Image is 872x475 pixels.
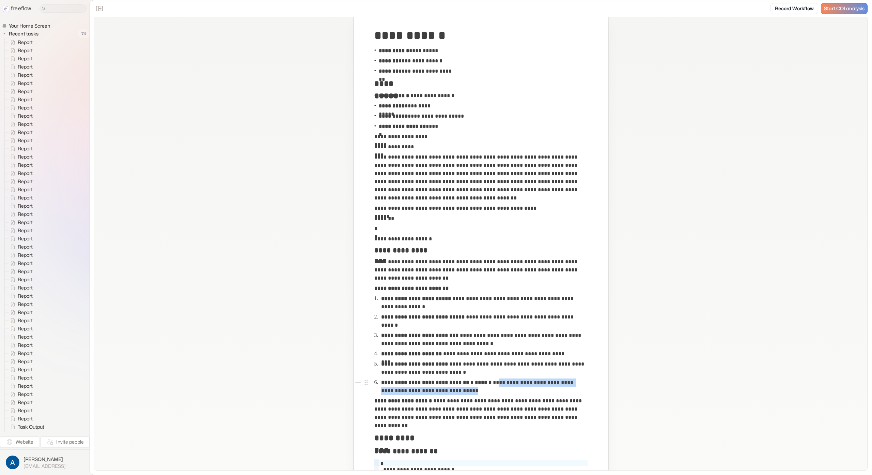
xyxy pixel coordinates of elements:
a: Report [5,169,35,177]
span: Task Output [16,432,46,439]
span: Report [16,137,35,144]
span: Report [16,284,35,291]
span: Report [16,350,35,357]
a: Report [5,366,35,374]
a: Report [5,120,35,128]
img: profile [6,456,19,469]
a: Report [5,333,35,341]
span: Report [16,260,35,267]
span: Report [16,153,35,160]
span: Report [16,333,35,340]
span: Report [16,162,35,168]
a: Report [5,390,35,398]
span: Report [16,80,35,87]
span: Report [16,301,35,308]
a: Report [5,374,35,382]
a: Report [5,292,35,300]
a: Report [5,406,35,415]
a: Record Workflow [770,3,818,14]
span: 74 [78,29,90,38]
a: Report [5,382,35,390]
a: Report [5,349,35,357]
span: Report [16,366,35,373]
a: Report [5,259,35,267]
a: Report [5,145,35,153]
a: Start COI analysis [821,3,868,14]
span: Start COI analysis [824,6,865,12]
span: Report [16,235,35,242]
span: Report [16,293,35,299]
button: Invite people [41,436,90,447]
span: Report [16,358,35,365]
a: Report [5,112,35,120]
a: Report [5,161,35,169]
a: Report [5,95,35,104]
span: Report [16,391,35,398]
a: Report [5,202,35,210]
span: Recent tasks [7,30,41,37]
span: Report [16,219,35,226]
a: Report [5,267,35,276]
button: Close the sidebar [94,3,105,14]
span: Report [16,252,35,258]
a: Task Output [5,423,47,431]
span: Report [16,203,35,209]
span: Task Output [16,424,46,430]
a: Report [5,87,35,95]
span: Report [16,113,35,119]
a: Report [5,71,35,79]
span: Report [16,121,35,128]
span: Report [16,186,35,193]
span: Report [16,276,35,283]
a: Report [5,398,35,406]
span: Report [16,317,35,324]
a: Report [5,316,35,325]
span: Report [16,383,35,389]
a: Report [5,341,35,349]
span: [EMAIL_ADDRESS] [24,463,66,469]
span: Report [16,104,35,111]
span: Report [16,55,35,62]
span: Report [16,309,35,316]
a: Report [5,226,35,235]
a: Report [5,55,35,63]
a: Report [5,177,35,185]
a: Report [5,218,35,226]
a: freeflow [3,4,31,13]
span: Report [16,407,35,414]
span: Report [16,268,35,275]
a: Report [5,185,35,194]
a: Report [5,243,35,251]
a: Report [5,153,35,161]
span: Report [16,325,35,332]
a: Report [5,276,35,284]
a: Report [5,251,35,259]
a: Report [5,104,35,112]
button: [PERSON_NAME][EMAIL_ADDRESS] [4,454,85,471]
button: Open block menu [362,378,370,387]
a: Report [5,79,35,87]
a: Report [5,136,35,145]
button: Add block [354,378,362,387]
a: Report [5,128,35,136]
span: Report [16,211,35,218]
a: Report [5,63,35,71]
a: Report [5,46,35,55]
span: Your Home Screen [7,23,52,29]
span: Report [16,88,35,95]
a: Task Output [5,431,47,439]
a: Report [5,325,35,333]
span: Report [16,194,35,201]
a: Report [5,300,35,308]
a: Report [5,308,35,316]
a: Report [5,284,35,292]
span: Report [16,227,35,234]
span: Report [16,399,35,406]
a: Report [5,415,35,423]
span: Report [16,170,35,177]
span: Report [16,374,35,381]
span: Report [16,63,35,70]
span: Report [16,145,35,152]
span: Report [16,96,35,103]
span: Report [16,129,35,136]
